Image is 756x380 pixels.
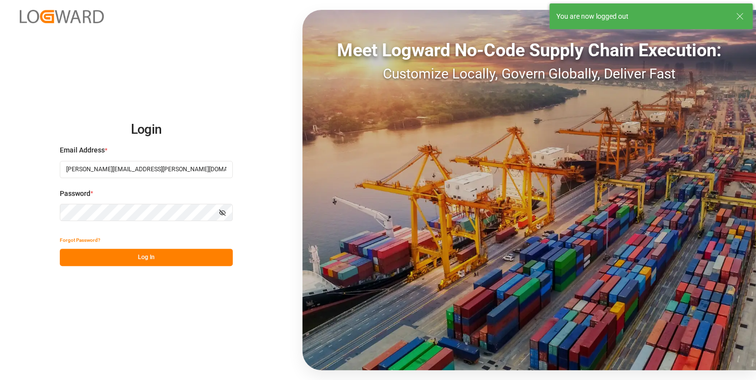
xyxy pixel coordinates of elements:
input: Enter your email [60,161,233,178]
div: Meet Logward No-Code Supply Chain Execution: [302,37,756,64]
img: Logward_new_orange.png [20,10,104,23]
span: Email Address [60,145,105,155]
div: You are now logged out [556,11,726,22]
button: Log In [60,249,233,266]
h2: Login [60,114,233,146]
span: Password [60,189,90,199]
div: Customize Locally, Govern Globally, Deliver Fast [302,64,756,84]
button: Forgot Password? [60,231,100,249]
